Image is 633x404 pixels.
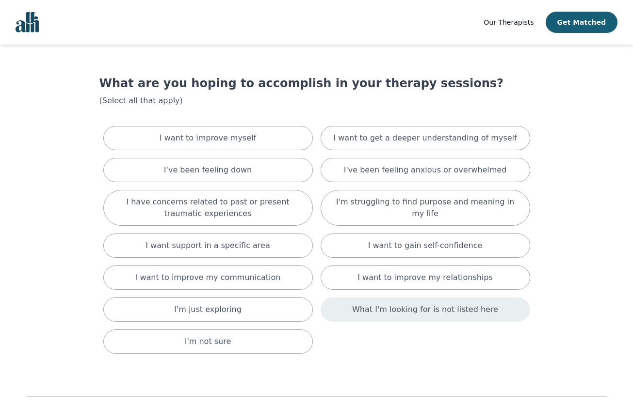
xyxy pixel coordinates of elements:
p: I want to get a deeper understanding of myself [333,132,517,144]
button: Get Matched [546,12,617,33]
span: Our Therapists [484,18,534,26]
a: Our Therapists [484,16,534,28]
p: What I'm looking for is not listed here [352,304,498,315]
img: alli logo [16,12,39,32]
p: I'm just exploring [174,304,242,315]
p: I want support in a specific area [146,240,270,251]
p: I'm not sure [185,336,231,347]
p: I'm struggling to find purpose and meaning in my life [333,196,518,219]
p: I've been feeling down [164,164,252,176]
p: I have concerns related to past or present traumatic experiences [115,196,301,219]
p: I want to improve myself [160,132,256,144]
p: I want to improve my communication [135,272,281,283]
p: I want to gain self-confidence [368,240,483,251]
h1: What are you hoping to accomplish in your therapy sessions? [99,76,534,91]
p: (Select all that apply) [99,95,534,107]
p: I've been feeling anxious or overwhelmed [344,164,507,176]
p: I want to improve my relationships [357,272,492,283]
